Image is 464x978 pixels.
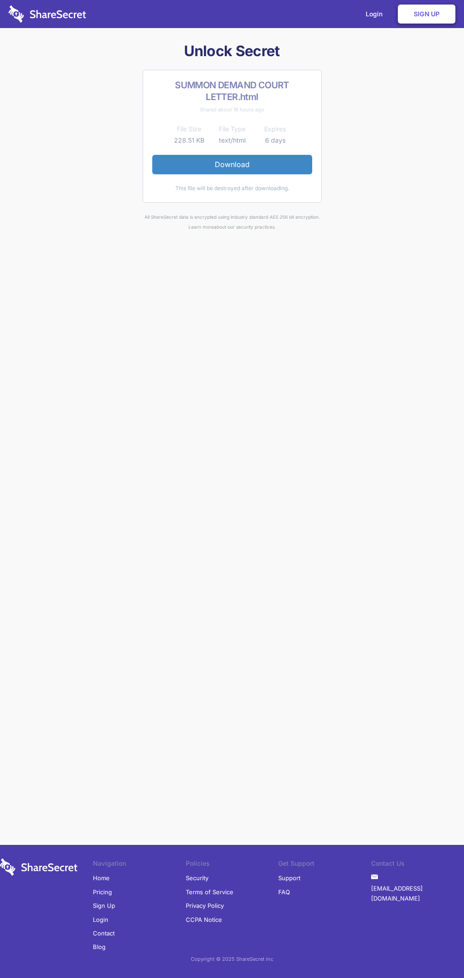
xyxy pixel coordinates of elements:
[152,183,312,193] div: This file will be destroyed after downloading.
[168,124,211,134] th: File Size
[93,899,115,912] a: Sign Up
[93,913,108,926] a: Login
[93,858,186,871] li: Navigation
[152,155,312,174] a: Download
[188,224,214,230] a: Learn more
[371,882,464,906] a: [EMAIL_ADDRESS][DOMAIN_NAME]
[371,858,464,871] li: Contact Us
[186,871,208,885] a: Security
[254,135,297,146] td: 6 days
[152,79,312,103] h2: SUMMON DEMAND COURT LETTER.html
[168,135,211,146] td: 228.51 KB
[398,5,455,24] a: Sign Up
[186,885,233,899] a: Terms of Service
[186,858,279,871] li: Policies
[211,135,254,146] td: text/html
[211,124,254,134] th: File Type
[93,885,112,899] a: Pricing
[93,926,115,940] a: Contact
[278,858,371,871] li: Get Support
[152,105,312,115] div: Shared about 18 hours ago
[186,913,222,926] a: CCPA Notice
[93,940,106,954] a: Blog
[278,885,290,899] a: FAQ
[254,124,297,134] th: Expires
[278,871,300,885] a: Support
[93,871,110,885] a: Home
[9,5,86,23] img: logo-wordmark-white-trans-d4663122ce5f474addd5e946df7df03e33cb6a1c49d2221995e7729f52c070b2.svg
[186,899,224,912] a: Privacy Policy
